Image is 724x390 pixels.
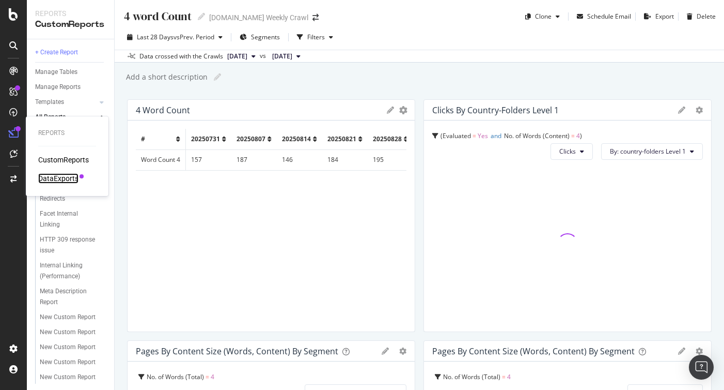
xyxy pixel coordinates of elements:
button: Filters [293,29,337,46]
span: # [141,134,145,143]
a: New Custom Report [40,327,107,338]
span: Segments [251,33,280,41]
span: Yes [478,131,488,140]
a: New Custom Report [40,372,107,383]
span: 20250814 [282,134,311,143]
div: Pages By Content Size (Words, Content) by Segment [432,346,635,356]
button: Schedule Email [573,8,631,25]
td: 195 [368,149,413,170]
div: Templates [35,97,64,108]
div: All Reports [35,112,66,123]
span: By: country-folders Level 1 [610,147,686,156]
span: No. of Words (Content) [504,131,570,140]
div: Clicks by country-folders Level 1Evaluated = YesandNo. of Words (Content) = 4ClicksBy: country-fo... [423,99,712,332]
span: 4 [576,131,580,140]
div: Schedule Email [587,12,631,21]
div: Delete [697,12,716,21]
div: New Custom Report [40,312,96,323]
a: Facet Internal Linking [40,208,107,230]
a: New Custom Report [40,312,107,323]
div: [DOMAIN_NAME] Weekly Crawl [209,12,308,23]
span: No. of Words (Total) [147,372,204,381]
div: Reports [38,129,96,138]
a: Manage Reports [35,82,107,93]
span: and [491,131,501,140]
a: New Custom Report [40,357,107,368]
td: 187 [231,149,277,170]
div: Clicks by country-folders Level 1 [432,105,559,115]
div: New Custom Report [40,342,96,353]
div: 4 Word Countgear#2025073120250807202508142025082120250828Word Count 4157187146184195 [127,99,415,332]
div: Reports [35,8,106,19]
span: = [502,372,506,381]
div: Open Intercom Messenger [689,355,714,380]
div: Manage Tables [35,67,77,78]
span: Evaluated [443,131,471,140]
div: Pages By Content Size (Words, Content) by Segment [136,346,338,356]
div: gear [696,348,703,355]
div: Filters [307,33,325,41]
button: Segments [235,29,284,46]
a: Meta Description Report [40,286,107,308]
div: Meta Description Report [40,286,98,308]
span: 20250828 [373,134,402,143]
td: 157 [186,149,232,170]
button: [DATE] [268,50,305,63]
a: + Create Report [35,47,107,58]
div: Facet Internal Linking [40,208,97,230]
i: Edit report name [214,73,221,81]
div: gear [399,348,406,355]
td: Word Count 4 [136,149,186,170]
a: Internal Linking (Performance) [40,260,107,282]
div: arrow-right-arrow-left [312,14,319,21]
div: 4 word Count [123,8,192,24]
div: gear [399,107,407,114]
div: Internal Linking (Performance) [40,260,100,282]
span: Clicks [559,147,576,156]
button: Clicks [550,143,593,160]
span: = [571,131,575,140]
span: No. of Words (Total) [443,372,500,381]
button: [DATE] [223,50,260,63]
span: = [473,131,476,140]
i: Edit report name [198,13,205,20]
a: Manage Tables [35,67,107,78]
button: Delete [683,8,716,25]
span: 2025 Aug. 28th [227,52,247,61]
span: 4 [507,372,511,381]
div: CustomReports [35,19,106,31]
span: Last 28 Days [137,33,174,41]
a: All Reports [35,112,97,123]
span: 20250807 [237,134,265,143]
div: 4 Word Count [136,105,190,115]
div: Clone [535,12,552,21]
span: 2025 Jul. 31st [272,52,292,61]
a: HTTP 309 response issue [40,234,107,256]
button: By: country-folders Level 1 [601,143,703,160]
button: Clone [521,8,564,25]
td: 184 [322,149,368,170]
span: 4 [211,372,214,381]
a: Templates [35,97,97,108]
div: HTTP 309 response issue [40,234,99,256]
a: DataExports [38,173,78,184]
div: New Custom Report [40,357,96,368]
a: CustomReports [38,155,89,165]
div: Export [655,12,674,21]
div: Manage Reports [35,82,81,93]
td: 146 [277,149,322,170]
button: Export [640,8,674,25]
span: = [206,372,209,381]
span: vs Prev. Period [174,33,214,41]
div: New Custom Report [40,327,96,338]
button: Last 28 DaysvsPrev. Period [123,29,227,46]
a: New Custom Report [40,342,107,353]
div: Data crossed with the Crawls [139,52,223,61]
span: 20250731 [191,134,220,143]
div: + Create Report [35,47,78,58]
span: 20250821 [327,134,356,143]
div: Add a short description [125,72,208,82]
span: vs [260,51,268,61]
